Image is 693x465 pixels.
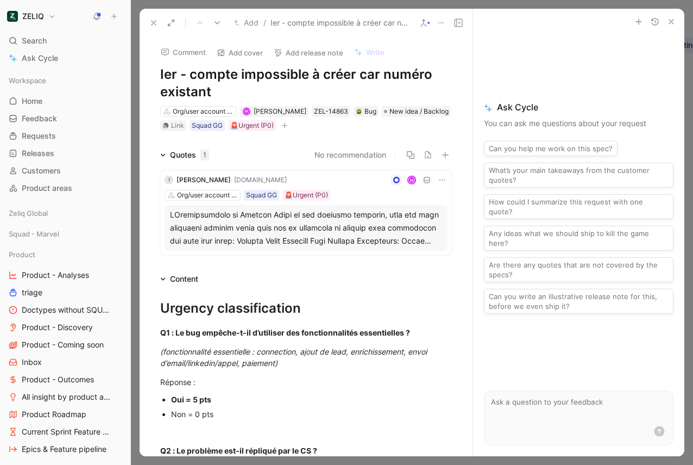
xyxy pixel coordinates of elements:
strong: Q1 : Le bug empêche-t-il d’utiliser des fonctionnalités essentielles ? [160,328,410,337]
img: ZELIQ [7,11,18,22]
div: Org/user account management [177,190,238,201]
div: Squad GG [246,190,277,201]
button: Can you write an illustrative release note for this, before we even ship it? [484,289,673,314]
button: ZELIQZELIQ [4,9,58,24]
span: Ask Cycle [22,52,58,65]
span: Requests [22,131,56,141]
button: Comment [156,45,211,60]
a: Product - Coming soon [4,337,126,353]
div: T [165,176,173,184]
div: LOremipsumdolo si Ametcon Adipi el sed doeiusmo temporin, utla etd magn aliquaeni adminim venia q... [170,208,442,247]
div: Content [170,272,198,286]
a: Product areas [4,180,126,196]
span: triage [22,287,42,298]
button: Add [231,16,261,29]
div: Content [156,272,203,286]
h1: Ier - compte impossible à créer car numéro existant [160,66,452,101]
a: Releases [4,145,126,162]
span: Ier - compte impossible à créer car numéro existant [270,16,412,29]
a: Home [4,93,126,109]
span: Ask Cycle [484,101,673,114]
div: Réponse : [160,376,452,388]
button: Any ideas what we should ship to kill the game here? [484,226,673,251]
span: Squad - Marvel [9,228,59,239]
div: Search [4,33,126,49]
a: Product Roadmap [4,406,126,423]
div: Quotes [170,148,209,162]
div: New idea / Backlog [382,106,451,117]
span: Product - Coming soon [22,339,104,350]
div: M [243,108,249,114]
div: Link [171,120,184,131]
a: Ask Cycle [4,50,126,66]
em: (fonctionnalité essentielle : connection, ajout de lead, enrichissement, envoi d’email/linkedin/a... [160,347,429,368]
a: Doctypes without SQUAD [4,302,126,318]
button: No recommendation [314,148,386,162]
div: M [408,177,415,184]
div: Squad GG [192,120,223,131]
span: Workspace [9,75,46,86]
div: 🪲Bug [354,106,379,117]
div: Product [4,246,126,263]
strong: Q2 : Le problème est-il répliqué par le CS ? [160,446,317,455]
button: Write [349,45,389,60]
div: Urgency classification [160,299,452,318]
a: Epics & Feature pipeline [4,441,126,457]
span: Product areas [22,183,72,194]
div: Bug [356,106,376,117]
span: New idea / Backlog [389,106,449,117]
span: [PERSON_NAME] [254,107,306,115]
a: Product - Discovery [4,319,126,336]
div: Squad - Marvel [4,226,126,242]
a: Feedback [4,110,126,127]
a: Product - Outcomes [4,371,126,388]
span: Feedback [22,113,57,124]
button: Add cover [212,45,268,60]
span: [PERSON_NAME] [177,176,231,184]
a: triage [4,284,126,301]
div: Zeliq Global [4,205,126,225]
span: Zeliq Global [9,208,48,219]
a: Inbox [4,354,126,370]
button: What’s your main takeaways from the customer quotes? [484,163,673,188]
span: Customers [22,165,61,176]
a: Customers [4,163,126,179]
div: 🚨Urgent (P0) [230,120,274,131]
div: ProductProduct - AnalysestriageDoctypes without SQUADProduct - DiscoveryProduct - Coming soonInbo... [4,246,126,457]
span: Product - Discovery [22,322,93,333]
h1: ZELIQ [22,11,44,21]
div: 🚨Urgent (P0) [285,190,328,201]
span: Write [366,47,385,57]
div: Quotes1 [156,148,213,162]
button: Are there any quotes that are not covered by the specs? [484,257,673,282]
span: / [263,16,266,29]
span: Doctypes without SQUAD [22,305,111,315]
a: Product - Analyses [4,267,126,283]
img: 🪲 [356,108,362,115]
span: Product - Analyses [22,270,89,281]
button: How could I summarize this request with one quote? [484,194,673,219]
span: Product - Outcomes [22,374,94,385]
div: Non = 0 pts [171,408,452,420]
div: Workspace [4,72,126,89]
span: All insight by product areas [22,392,112,402]
span: Inbox [22,357,42,368]
span: · [DOMAIN_NAME] [231,176,287,184]
a: Current Sprint Feature pipeline [4,424,126,440]
span: Home [22,96,42,107]
span: Current Sprint Feature pipeline [22,426,112,437]
div: Squad - Marvel [4,226,126,245]
div: Zeliq Global [4,205,126,221]
span: Epics & Feature pipeline [22,444,106,455]
span: Product [9,249,35,260]
div: 1 [200,150,209,160]
strong: Oui = 5 pts [171,395,211,404]
div: Org/user account management [173,106,234,117]
span: Releases [22,148,54,159]
span: Search [22,34,47,47]
a: Requests [4,128,126,144]
span: Product Roadmap [22,409,86,420]
a: All insight by product areas [4,389,126,405]
p: You can ask me questions about your request [484,117,673,130]
div: ZEL-14863 [314,106,348,117]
